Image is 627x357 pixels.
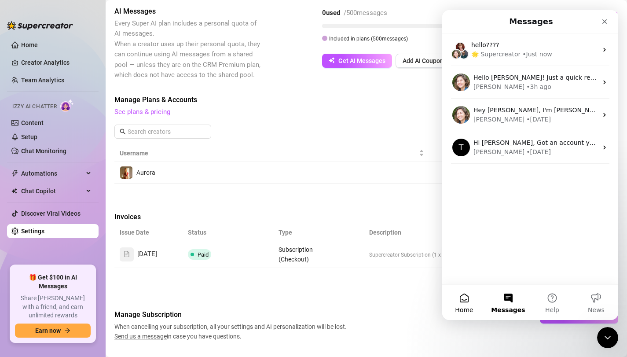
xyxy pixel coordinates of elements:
[403,57,444,64] span: Add AI Coupon
[338,57,385,64] span: Get AI Messages
[273,224,319,241] th: Type
[114,19,260,79] span: Every Super AI plan includes a personal quota of AI messages. When a creator uses up their person...
[322,54,392,68] button: Get AI Messages
[114,309,349,320] span: Manage Subscription
[21,41,38,48] a: Home
[114,95,618,105] span: Manage Plans & Accounts
[15,324,91,338] button: Earn nowarrow-right
[369,252,478,258] span: Supercreator Subscription (1 x CRM Premium)
[329,36,408,42] span: Included in plans ( 500 messages)
[21,184,84,198] span: Chat Copilot
[114,6,262,17] span: AI Messages
[114,322,349,341] span: When cancelling your subscription, all your settings and AI personalization will be lost. in case...
[120,129,126,135] span: search
[120,148,417,158] span: Username
[183,224,273,241] th: Status
[136,169,155,176] span: Aurora
[128,127,199,136] input: Search creators
[442,10,618,320] iframe: Intercom live chat
[120,166,132,179] img: Aurora
[21,77,64,84] a: Team Analytics
[21,228,44,235] a: Settings
[15,294,91,320] span: Share [PERSON_NAME] with a friend, and earn unlimited rewards
[322,9,340,17] strong: 0 used
[12,103,57,111] span: Izzy AI Chatter
[21,166,84,180] span: Automations
[279,246,313,263] span: Subscription (Checkout)
[137,249,157,260] span: [DATE]
[15,273,91,291] span: 🎁 Get $100 in AI Messages
[11,170,18,177] span: thunderbolt
[114,212,262,222] span: Invoices
[435,166,481,180] button: Remove
[21,55,92,70] a: Creator Analytics
[35,327,61,334] span: Earn now
[442,169,448,175] span: delete
[114,224,183,241] th: Issue Date
[21,147,66,155] a: Chat Monitoring
[64,328,70,334] span: arrow-right
[7,21,73,30] img: logo-BBDzfeDw.svg
[60,99,74,112] img: AI Chatter
[21,133,37,140] a: Setup
[344,9,387,17] span: / 500 messages
[572,10,618,17] span: View Breakdown
[114,108,170,116] a: See plans & pricing
[198,251,209,258] span: Paid
[114,333,167,340] span: Send us a message
[571,6,618,20] button: View Breakdown
[11,188,17,194] img: Chat Copilot
[364,224,546,241] th: Description
[114,145,429,162] th: Username
[21,119,44,126] a: Content
[21,210,81,217] a: Discover Viral Videos
[124,251,130,257] span: file-text
[597,327,618,348] iframe: Intercom live chat
[396,54,451,68] button: Add AI Coupon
